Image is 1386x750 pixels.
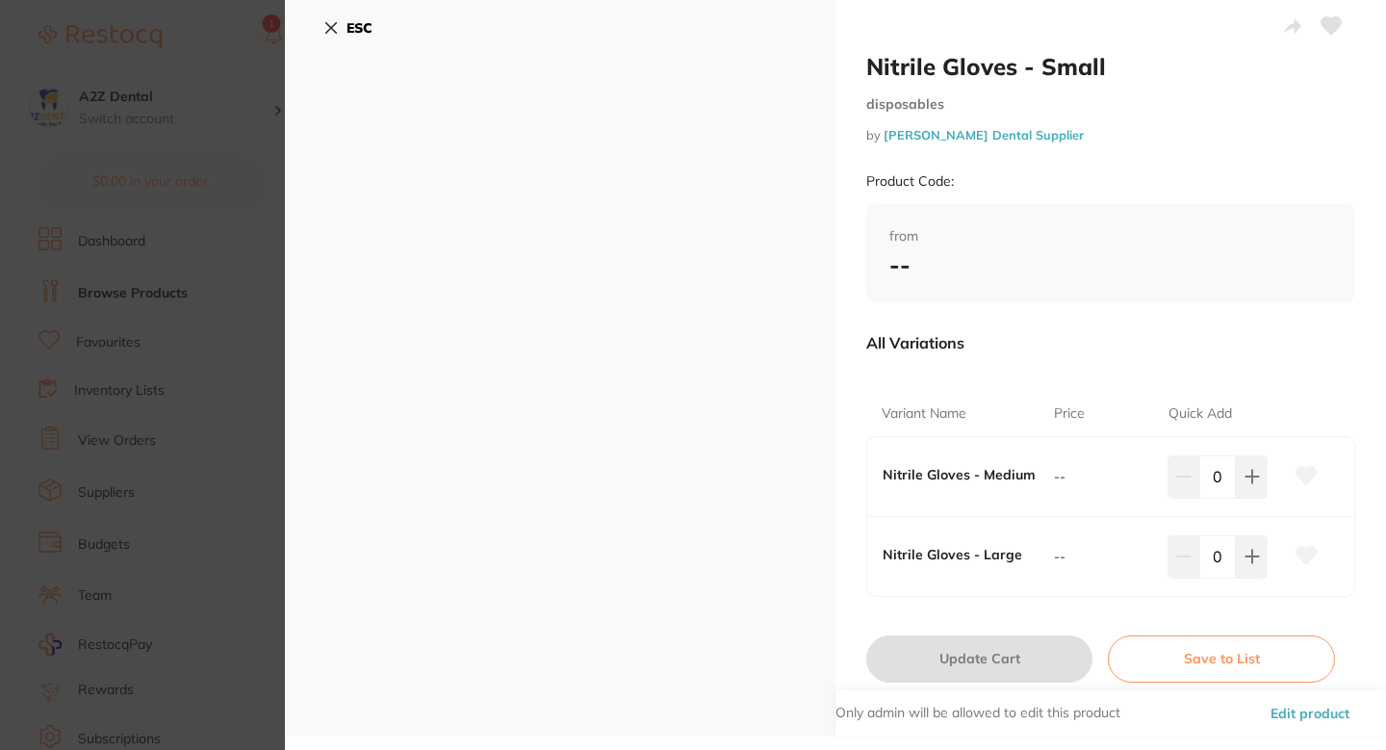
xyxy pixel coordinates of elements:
[866,333,964,352] p: All Variations
[84,56,330,167] span: It has been 14 days since you have started your Restocq journey. We wanted to do a check in and s...
[29,40,356,104] div: message notification from Restocq, 1w ago. It has been 14 days since you have started your Restoc...
[866,128,1355,142] small: by
[883,467,1037,482] b: Nitrile Gloves - Medium
[1054,404,1085,424] p: Price
[1168,404,1232,424] p: Quick Add
[866,173,954,190] small: Product Code:
[43,58,74,89] img: Profile image for Restocq
[866,96,1355,113] small: disposables
[884,127,1084,142] a: [PERSON_NAME] Dental Supplier
[889,227,1332,246] span: from
[1265,690,1355,737] button: Edit product
[866,635,1092,682] button: Update Cart
[1108,635,1335,682] button: Save to List
[835,704,1120,723] p: Only admin will be allowed to edit this product
[882,404,966,424] p: Variant Name
[866,52,1355,81] h2: Nitrile Gloves - Small
[1054,469,1168,484] p: --
[883,547,1037,562] b: Nitrile Gloves - Large
[346,19,372,37] b: ESC
[84,74,332,91] p: Message from Restocq, sent 1w ago
[1054,549,1168,564] p: --
[889,250,911,279] b: --
[323,12,372,44] button: ESC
